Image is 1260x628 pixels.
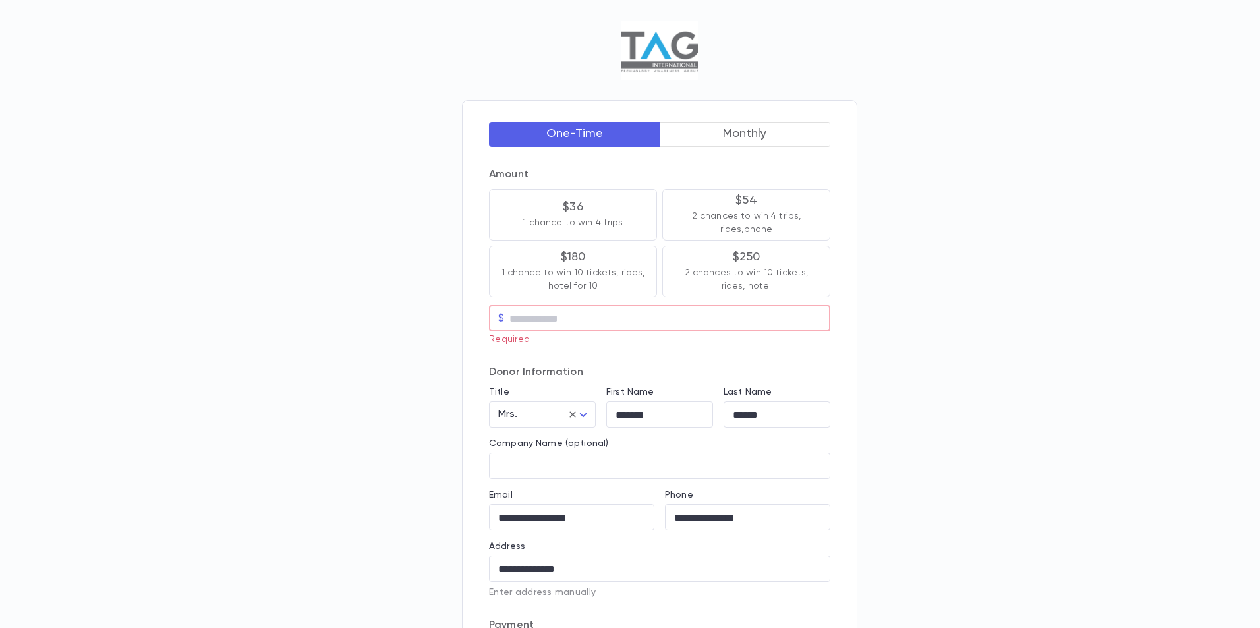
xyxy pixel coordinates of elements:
[489,334,821,345] p: Required
[489,541,525,552] label: Address
[662,246,830,297] button: $2502 chances to win 10 tickets, rides, hotel
[498,312,504,325] p: $
[621,21,697,80] img: Logo
[733,250,760,264] p: $250
[673,266,819,293] p: 2 chances to win 10 tickets, rides, hotel
[563,200,583,214] p: $36
[489,122,660,147] button: One-Time
[498,409,518,420] span: Mrs.
[500,266,646,293] p: 1 chance to win 10 tickets, rides, hotel for 10
[489,387,509,397] label: Title
[489,189,657,241] button: $361 chance to win 4 trips
[489,402,596,428] div: Mrs.
[523,216,623,229] p: 1 chance to win 4 trips
[660,122,831,147] button: Monthly
[489,438,608,449] label: Company Name (optional)
[489,246,657,297] button: $1801 chance to win 10 tickets, rides, hotel for 10
[489,168,830,181] p: Amount
[724,387,772,397] label: Last Name
[665,490,693,500] label: Phone
[673,210,819,236] p: 2 chances to win 4 trips, rides,phone
[489,587,830,598] p: Enter address manually
[606,387,654,397] label: First Name
[489,366,830,379] p: Donor Information
[561,250,586,264] p: $180
[735,194,757,207] p: $54
[489,490,513,500] label: Email
[662,189,830,241] button: $542 chances to win 4 trips, rides,phone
